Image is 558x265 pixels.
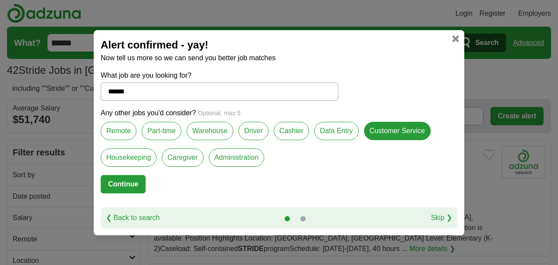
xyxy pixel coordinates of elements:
h2: Alert confirmed - yay! [101,37,457,53]
label: What job are you looking for? [101,70,338,81]
a: ❮ Back to search [106,213,160,223]
label: Caregiver [162,148,203,167]
button: Continue [101,175,146,193]
label: Administration [209,148,264,167]
label: Housekeeping [101,148,157,167]
p: Any other jobs you'd consider? [101,108,457,118]
a: Skip ❯ [431,213,452,223]
label: Customer Service [364,122,431,140]
span: Optional, max 5 [198,110,241,117]
label: Driver [238,122,269,140]
label: Data Entry [314,122,359,140]
label: Remote [101,122,136,140]
p: Now tell us more so we can send you better job matches [101,53,457,63]
label: Cashier [274,122,309,140]
label: Warehouse [187,122,233,140]
label: Part-time [142,122,181,140]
